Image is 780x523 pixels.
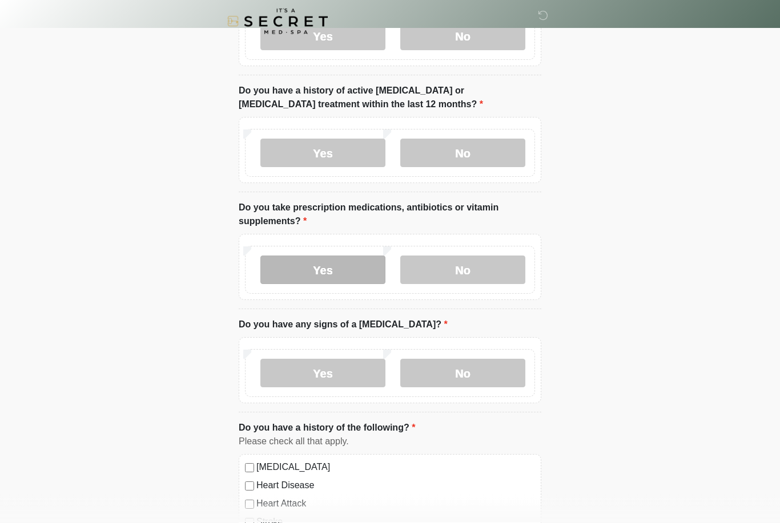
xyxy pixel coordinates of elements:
label: No [400,256,525,285]
div: Please check all that apply. [239,435,541,449]
input: Heart Disease [245,482,254,491]
input: [MEDICAL_DATA] [245,464,254,473]
label: No [400,139,525,168]
label: Do you have a history of the following? [239,421,415,435]
label: Heart Disease [256,479,535,493]
label: [MEDICAL_DATA] [256,461,535,475]
label: Do you have a history of active [MEDICAL_DATA] or [MEDICAL_DATA] treatment within the last 12 mon... [239,84,541,112]
label: Heart Attack [256,497,535,511]
img: It's A Secret Med Spa Logo [227,9,328,34]
label: Yes [260,359,385,388]
input: Heart Attack [245,500,254,509]
label: Yes [260,139,385,168]
label: No [400,359,525,388]
label: Do you take prescription medications, antibiotics or vitamin supplements? [239,201,541,229]
label: Do you have any signs of a [MEDICAL_DATA]? [239,318,448,332]
label: Yes [260,256,385,285]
